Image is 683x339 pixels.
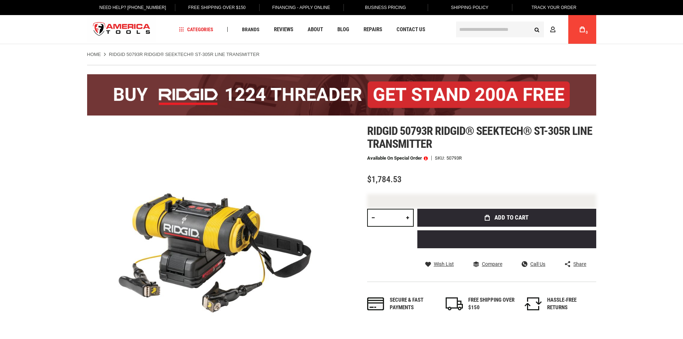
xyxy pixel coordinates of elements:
a: Brands [239,25,263,34]
a: 0 [575,15,589,44]
strong: SKU [435,156,446,160]
a: Reviews [271,25,297,34]
a: Contact Us [393,25,428,34]
span: 0 [586,30,588,34]
a: Repairs [360,25,385,34]
img: payments [367,297,384,310]
strong: RIDGID 50793R RIDGID® SEEKTECH® ST-305R LINE TRANSMITTER [109,52,260,57]
div: FREE SHIPPING OVER $150 [468,296,515,312]
a: About [304,25,326,34]
a: store logo [87,16,157,43]
img: shipping [446,297,463,310]
span: $1,784.53 [367,174,402,184]
span: Contact Us [397,27,425,32]
a: Categories [176,25,217,34]
span: Compare [482,262,502,267]
span: Call Us [530,262,545,267]
img: BOGO: Buy the RIDGID® 1224 Threader (26092), get the 92467 200A Stand FREE! [87,74,596,116]
span: Add to Cart [494,215,528,221]
a: Call Us [522,261,545,267]
span: Ridgid 50793r ridgid® seektech® st-305r line transmitter [367,124,593,151]
div: Secure & fast payments [390,296,436,312]
div: HASSLE-FREE RETURNS [547,296,594,312]
a: Wish List [425,261,454,267]
a: Compare [473,261,502,267]
span: Share [573,262,586,267]
span: Shipping Policy [451,5,489,10]
span: Repairs [364,27,382,32]
button: Add to Cart [417,209,596,227]
div: 50793R [446,156,462,160]
a: Home [87,51,101,58]
span: About [308,27,323,32]
span: Categories [179,27,213,32]
button: Search [530,23,544,36]
span: Brands [242,27,260,32]
img: returns [525,297,542,310]
p: Available on Special Order [367,156,428,161]
span: Blog [337,27,349,32]
img: America Tools [87,16,157,43]
span: Reviews [274,27,293,32]
span: Wish List [434,262,454,267]
a: Blog [334,25,352,34]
